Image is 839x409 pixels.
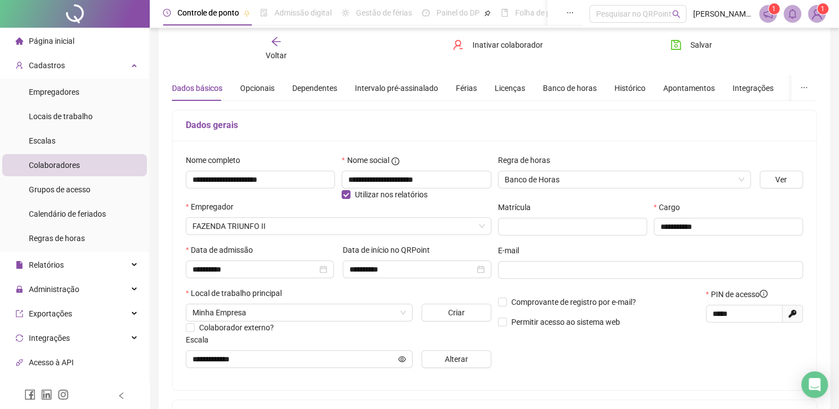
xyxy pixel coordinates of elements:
[186,244,260,256] label: Data de admissão
[16,310,23,318] span: export
[515,8,586,17] span: Folha de pagamento
[456,82,477,94] div: Férias
[422,9,430,17] span: dashboard
[760,290,767,298] span: info-circle
[791,75,817,101] button: ellipsis
[186,334,216,346] label: Escala
[498,154,557,166] label: Regra de horas
[29,358,74,367] span: Acesso à API
[177,8,239,17] span: Controle de ponto
[186,287,289,299] label: Local de trabalho principal
[505,171,744,188] span: Banco de Horas
[801,371,828,398] div: Open Intercom Messenger
[271,36,282,47] span: arrow-left
[663,82,715,94] div: Apontamentos
[769,3,780,14] sup: 1
[16,261,23,269] span: file
[672,10,680,18] span: search
[16,334,23,342] span: sync
[29,61,65,70] span: Cadastros
[662,36,720,54] button: Salvar
[817,3,828,14] sup: Atualize o seu contato no menu Meus Dados
[452,39,464,50] span: user-delete
[356,8,412,17] span: Gestão de férias
[444,36,551,54] button: Inativar colaborador
[566,9,574,17] span: ellipsis
[29,209,106,218] span: Calendário de feriados
[29,112,93,121] span: Locais de trabalho
[445,353,468,365] span: Alterar
[186,119,803,132] h5: Dados gerais
[436,8,480,17] span: Painel do DP
[484,10,491,17] span: pushpin
[163,9,171,17] span: clock-circle
[472,39,543,51] span: Inativar colaborador
[24,389,35,400] span: facebook
[421,350,491,368] button: Alterar
[821,5,825,13] span: 1
[693,8,752,20] span: [PERSON_NAME]. Triunfo Ii
[192,304,406,321] span: Salvador, Bahia, Brazil
[800,84,808,91] span: ellipsis
[240,82,274,94] div: Opcionais
[543,82,597,94] div: Banco de horas
[199,323,274,332] span: Colaborador externo?
[511,318,620,326] span: Permitir acesso ao sistema web
[342,9,349,17] span: sun
[343,244,437,256] label: Data de início no QRPoint
[292,82,337,94] div: Dependentes
[772,5,776,13] span: 1
[29,161,80,170] span: Colaboradores
[16,359,23,366] span: api
[274,8,332,17] span: Admissão digital
[614,82,645,94] div: Histórico
[775,173,787,186] span: Ver
[172,82,222,94] div: Dados básicos
[29,334,70,342] span: Integrações
[347,154,389,166] span: Nome social
[495,82,525,94] div: Licenças
[29,285,79,294] span: Administração
[690,39,712,51] span: Salvar
[763,9,773,19] span: notification
[266,51,287,60] span: Voltar
[733,82,774,94] div: Integrações
[29,260,64,269] span: Relatórios
[711,288,767,300] span: PIN de acesso
[243,10,250,17] span: pushpin
[498,201,538,213] label: Matrícula
[448,306,465,319] span: Criar
[29,234,85,243] span: Regras de horas
[186,201,241,213] label: Empregador
[511,298,636,306] span: Comprovante de registro por e-mail?
[787,9,797,19] span: bell
[16,37,23,45] span: home
[41,389,52,400] span: linkedin
[498,244,526,257] label: E-mail
[670,39,682,50] span: save
[760,171,803,188] button: Ver
[186,154,247,166] label: Nome completo
[398,355,406,363] span: eye
[355,190,428,199] span: Utilizar nos relatórios
[29,136,55,145] span: Escalas
[654,201,687,213] label: Cargo
[260,9,268,17] span: file-done
[421,304,491,321] button: Criar
[501,9,509,17] span: book
[29,185,90,194] span: Grupos de acesso
[16,285,23,293] span: lock
[809,6,825,22] img: 88681
[16,62,23,69] span: user-add
[118,392,125,400] span: left
[29,37,74,45] span: Página inicial
[29,88,79,96] span: Empregadores
[355,82,438,94] div: Intervalo pré-assinalado
[192,218,485,234] span: MÁRCIO ANTUNES FILGUEIRA -FAZ. TRIUNFO II
[58,389,69,400] span: instagram
[29,309,72,318] span: Exportações
[391,157,399,165] span: info-circle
